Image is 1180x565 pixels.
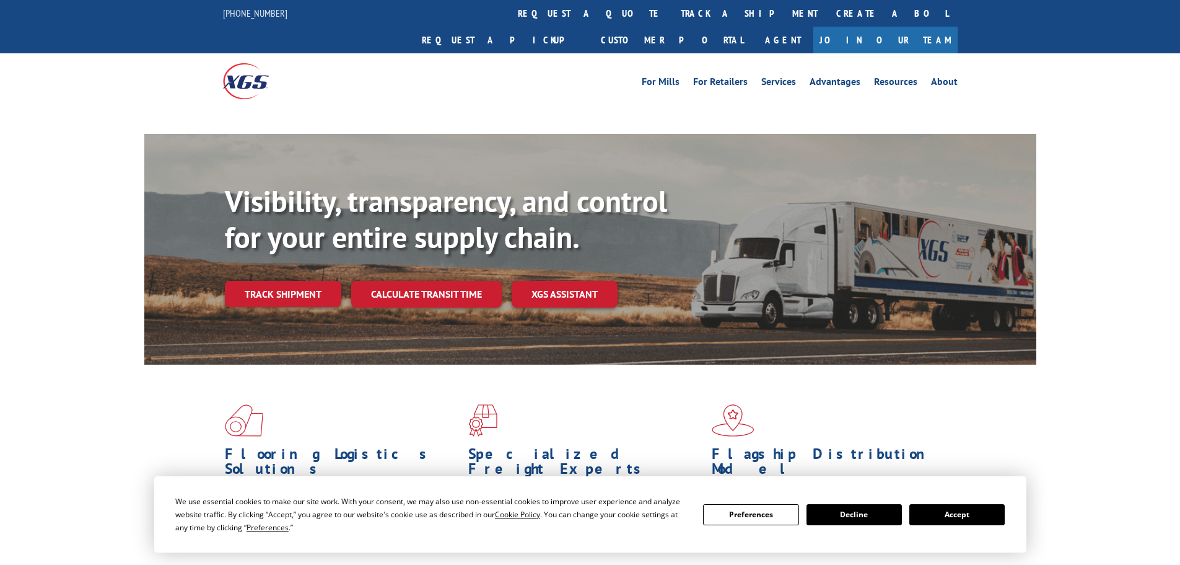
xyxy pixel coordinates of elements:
[225,182,667,256] b: Visibility, transparency, and control for your entire supply chain.
[225,447,459,483] h1: Flooring Logistics Solutions
[909,504,1005,525] button: Accept
[225,281,341,307] a: Track shipment
[806,504,902,525] button: Decline
[693,77,748,91] a: For Retailers
[512,281,618,308] a: XGS ASSISTANT
[351,281,502,308] a: Calculate transit time
[642,77,680,91] a: For Mills
[247,522,289,533] span: Preferences
[761,77,796,91] a: Services
[703,504,798,525] button: Preferences
[931,77,958,91] a: About
[813,27,958,53] a: Join Our Team
[810,77,860,91] a: Advantages
[223,7,287,19] a: [PHONE_NUMBER]
[468,447,702,483] h1: Specialized Freight Experts
[753,27,813,53] a: Agent
[413,27,592,53] a: Request a pickup
[592,27,753,53] a: Customer Portal
[874,77,917,91] a: Resources
[175,495,688,534] div: We use essential cookies to make our site work. With your consent, we may also use non-essential ...
[495,509,540,520] span: Cookie Policy
[468,404,497,437] img: xgs-icon-focused-on-flooring-red
[712,447,946,483] h1: Flagship Distribution Model
[712,404,754,437] img: xgs-icon-flagship-distribution-model-red
[154,476,1026,553] div: Cookie Consent Prompt
[225,404,263,437] img: xgs-icon-total-supply-chain-intelligence-red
